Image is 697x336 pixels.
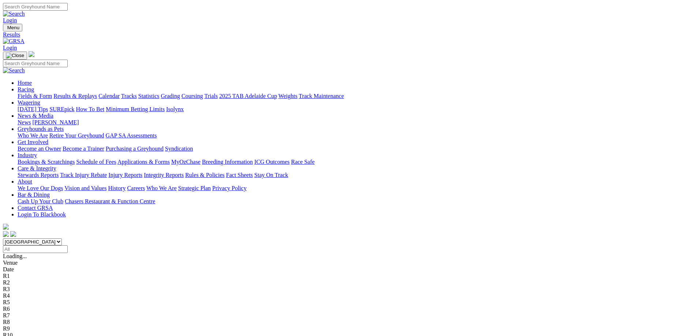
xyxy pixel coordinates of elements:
a: Chasers Restaurant & Function Centre [65,198,155,204]
a: How To Bet [76,106,105,112]
a: Track Maintenance [299,93,344,99]
img: logo-grsa-white.png [29,51,34,57]
img: logo-grsa-white.png [3,224,9,230]
a: Purchasing a Greyhound [106,146,164,152]
a: Cash Up Your Club [18,198,63,204]
div: R5 [3,299,694,306]
a: Tracks [121,93,137,99]
img: twitter.svg [10,231,16,237]
a: Careers [127,185,145,191]
a: Stewards Reports [18,172,59,178]
a: Fields & Form [18,93,52,99]
span: Menu [7,25,19,30]
a: 2025 TAB Adelaide Cup [219,93,277,99]
div: R6 [3,306,694,312]
a: Become an Owner [18,146,61,152]
a: We Love Our Dogs [18,185,63,191]
a: Injury Reports [108,172,142,178]
img: GRSA [3,38,25,45]
a: News & Media [18,113,53,119]
a: Minimum Betting Limits [106,106,165,112]
div: R9 [3,325,694,332]
a: Privacy Policy [212,185,247,191]
div: Venue [3,260,694,266]
div: About [18,185,694,192]
a: Trials [204,93,218,99]
a: Results & Replays [53,93,97,99]
img: Search [3,11,25,17]
a: Bookings & Scratchings [18,159,75,165]
a: Breeding Information [202,159,253,165]
a: MyOzChase [171,159,201,165]
div: R3 [3,286,694,292]
input: Search [3,3,68,11]
div: Industry [18,159,694,165]
a: Grading [161,93,180,99]
a: Login [3,17,17,23]
a: Industry [18,152,37,158]
img: Search [3,67,25,74]
a: Login To Blackbook [18,211,66,218]
a: History [108,185,125,191]
input: Search [3,60,68,67]
div: Racing [18,93,694,99]
div: R4 [3,292,694,299]
div: News & Media [18,119,694,126]
a: Calendar [98,93,120,99]
a: Get Involved [18,139,48,145]
a: [DATE] Tips [18,106,48,112]
a: Isolynx [166,106,184,112]
a: Care & Integrity [18,165,56,171]
a: Fact Sheets [226,172,253,178]
a: Race Safe [291,159,314,165]
a: [PERSON_NAME] [32,119,79,125]
a: Results [3,31,694,38]
a: Coursing [181,93,203,99]
input: Select date [3,245,68,253]
a: Home [18,80,32,86]
a: Racing [18,86,34,93]
button: Toggle navigation [3,52,27,60]
img: Close [6,53,24,58]
img: facebook.svg [3,231,9,237]
button: Toggle navigation [3,24,22,31]
div: R7 [3,312,694,319]
span: Loading... [3,253,27,259]
a: Statistics [138,93,160,99]
a: Integrity Reports [144,172,184,178]
div: Bar & Dining [18,198,694,205]
a: Bar & Dining [18,192,50,198]
a: Applications & Forms [117,159,170,165]
a: Vision and Values [64,185,106,191]
div: Get Involved [18,146,694,152]
a: Greyhounds as Pets [18,126,64,132]
div: Date [3,266,694,273]
a: Strategic Plan [178,185,211,191]
a: Stay On Track [254,172,288,178]
a: Contact GRSA [18,205,53,211]
a: Rules & Policies [185,172,225,178]
a: Retire Your Greyhound [49,132,104,139]
a: Login [3,45,17,51]
a: Who We Are [18,132,48,139]
a: Syndication [165,146,193,152]
a: GAP SA Assessments [106,132,157,139]
div: R1 [3,273,694,279]
div: Care & Integrity [18,172,694,178]
a: Who We Are [146,185,177,191]
div: R8 [3,319,694,325]
a: Wagering [18,99,40,106]
a: ICG Outcomes [254,159,289,165]
div: Wagering [18,106,694,113]
a: News [18,119,31,125]
a: SUREpick [49,106,74,112]
div: R2 [3,279,694,286]
a: Track Injury Rebate [60,172,107,178]
a: Weights [278,93,297,99]
a: Become a Trainer [63,146,104,152]
a: Schedule of Fees [76,159,116,165]
div: Greyhounds as Pets [18,132,694,139]
a: About [18,178,32,185]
